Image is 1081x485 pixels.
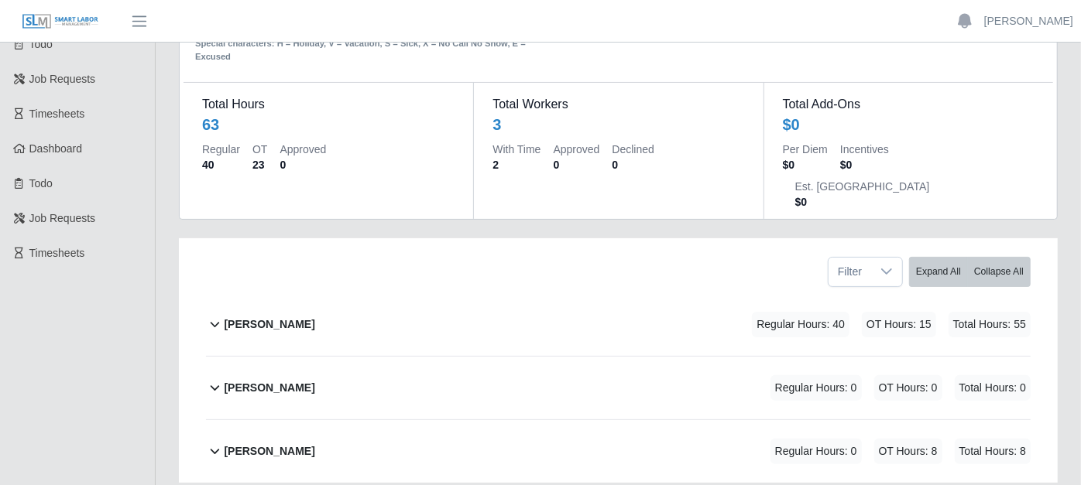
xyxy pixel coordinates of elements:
[252,142,267,157] dt: OT
[29,38,53,50] span: Todo
[795,179,930,194] dt: Est. [GEOGRAPHIC_DATA]
[613,157,654,172] dd: 0
[874,375,942,401] span: OT Hours: 0
[29,247,85,259] span: Timesheets
[202,95,455,114] dt: Total Hours
[252,157,267,172] dd: 23
[829,258,871,286] span: Filter
[202,157,240,172] dd: 40
[613,142,654,157] dt: Declined
[29,142,83,155] span: Dashboard
[967,257,1031,287] button: Collapse All
[195,25,534,63] div: Special characters: H = Holiday, V = Vacation, S = Sick, X = No Call No Show, E = Excused
[202,142,240,157] dt: Regular
[29,108,85,120] span: Timesheets
[783,142,828,157] dt: Per Diem
[949,312,1031,337] span: Total Hours: 55
[206,357,1031,419] button: [PERSON_NAME] Regular Hours: 0 OT Hours: 0 Total Hours: 0
[874,439,942,464] span: OT Hours: 8
[29,73,96,85] span: Job Requests
[783,157,828,172] dd: $0
[840,142,889,157] dt: Incentives
[783,114,800,135] div: $0
[280,142,326,157] dt: Approved
[280,157,326,172] dd: 0
[783,95,1035,114] dt: Total Add-Ons
[795,194,930,210] dd: $0
[770,375,862,401] span: Regular Hours: 0
[554,142,600,157] dt: Approved
[840,157,889,172] dd: $0
[202,114,219,135] div: 63
[862,312,936,337] span: OT Hours: 15
[909,257,968,287] button: Expand All
[492,157,540,172] dd: 2
[224,316,314,333] b: [PERSON_NAME]
[224,443,314,459] b: [PERSON_NAME]
[955,375,1031,401] span: Total Hours: 0
[206,293,1031,356] button: [PERSON_NAME] Regular Hours: 40 OT Hours: 15 Total Hours: 55
[909,257,1031,287] div: bulk actions
[752,312,849,337] span: Regular Hours: 40
[206,420,1031,483] button: [PERSON_NAME] Regular Hours: 0 OT Hours: 8 Total Hours: 8
[22,13,99,30] img: SLM Logo
[492,114,501,135] div: 3
[554,157,600,172] dd: 0
[955,439,1031,464] span: Total Hours: 8
[492,95,744,114] dt: Total Workers
[770,439,862,464] span: Regular Hours: 0
[984,13,1073,29] a: [PERSON_NAME]
[492,142,540,157] dt: With Time
[29,177,53,190] span: Todo
[29,212,96,224] span: Job Requests
[224,380,314,396] b: [PERSON_NAME]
